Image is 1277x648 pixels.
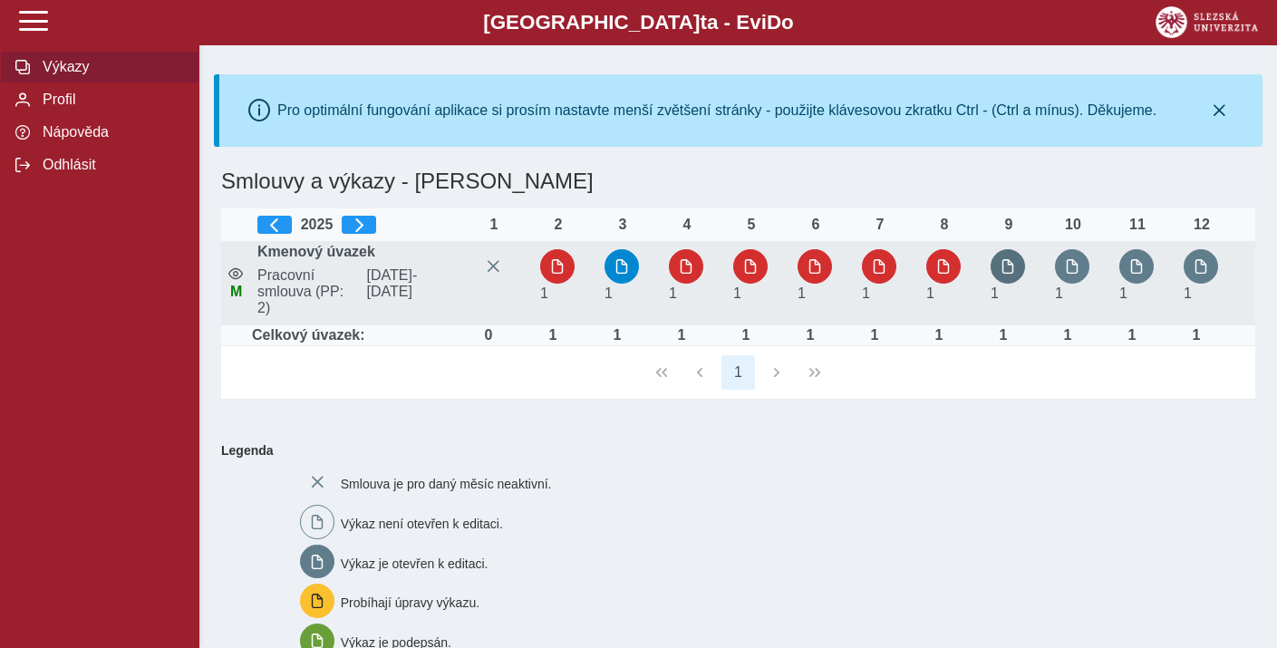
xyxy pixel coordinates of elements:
div: 7 [862,217,898,233]
span: Úvazek : 8 h / den. 40 h / týden. [926,285,934,301]
span: [DATE] [360,267,469,316]
div: 2 [540,217,576,233]
span: - [DATE] [367,267,418,299]
span: Nápověda [37,124,184,140]
div: 1 [476,217,512,233]
span: Probíhají úpravy výkazu. [341,595,479,610]
div: Úvazek : 8 h / den. 40 h / týden. [985,327,1021,343]
span: Úvazek : 8 h / den. 40 h / týden. [1119,285,1127,301]
div: Úvazek : 8 h / den. 40 h / týden. [1050,327,1086,343]
div: Úvazek : 8 h / den. 40 h / týden. [921,327,957,343]
span: Úvazek : 8 h / den. 40 h / týden. [605,285,613,301]
div: 8 [926,217,963,233]
span: Výkaz je otevřen k editaci. [341,556,489,570]
b: Legenda [214,436,1248,465]
span: Výkaz není otevřen k editaci. [341,517,503,531]
b: [GEOGRAPHIC_DATA] a - Evi [54,11,1223,34]
div: 6 [798,217,834,233]
span: Profil [37,92,184,108]
div: Úvazek : 8 h / den. 40 h / týden. [1178,327,1214,343]
div: Úvazek : 8 h / den. 40 h / týden. [535,327,571,343]
div: 3 [605,217,641,233]
div: Úvazek : 8 h / den. 40 h / týden. [856,327,893,343]
span: o [781,11,794,34]
button: 1 [721,355,756,390]
span: Pracovní smlouva (PP: 2) [250,267,360,316]
span: Úvazek : 8 h / den. 40 h / týden. [1055,285,1063,301]
span: Údaje souhlasí s údaji v Magionu [230,284,242,299]
b: Kmenový úvazek [257,244,375,259]
span: Úvazek : 8 h / den. 40 h / týden. [991,285,999,301]
div: 9 [991,217,1027,233]
span: Smlouva je pro daný měsíc neaktivní. [341,477,552,491]
div: 5 [733,217,769,233]
div: Pro optimální fungování aplikace si prosím nastavte menší zvětšení stránky - použijte klávesovou ... [277,102,1156,119]
div: 12 [1184,217,1220,233]
div: Úvazek : 8 h / den. 40 h / týden. [792,327,828,343]
span: Odhlásit [37,157,184,173]
div: Úvazek : 8 h / den. 40 h / týden. [599,327,635,343]
div: 4 [669,217,705,233]
h1: Smlouvy a výkazy - [PERSON_NAME] [214,161,1088,201]
div: 11 [1119,217,1156,233]
i: Smlouva je aktivní [228,266,243,281]
span: t [700,11,706,34]
div: 2025 [257,216,461,234]
div: Úvazek : 8 h / den. 40 h / týden. [1114,327,1150,343]
span: Úvazek : 8 h / den. 40 h / týden. [669,285,677,301]
span: Úvazek : 8 h / den. 40 h / týden. [862,285,870,301]
div: Úvazek : 8 h / den. 40 h / týden. [663,327,700,343]
div: 10 [1055,217,1091,233]
div: Úvazek : [470,327,507,343]
img: logo_web_su.png [1156,6,1258,38]
span: Úvazek : 8 h / den. 40 h / týden. [798,285,806,301]
span: Úvazek : 8 h / den. 40 h / týden. [1184,285,1192,301]
div: Úvazek : 8 h / den. 40 h / týden. [728,327,764,343]
span: Úvazek : 8 h / den. 40 h / týden. [540,285,548,301]
span: Výkazy [37,59,184,75]
span: Úvazek : 8 h / den. 40 h / týden. [733,285,741,301]
td: Celkový úvazek: [250,325,469,346]
span: D [767,11,781,34]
